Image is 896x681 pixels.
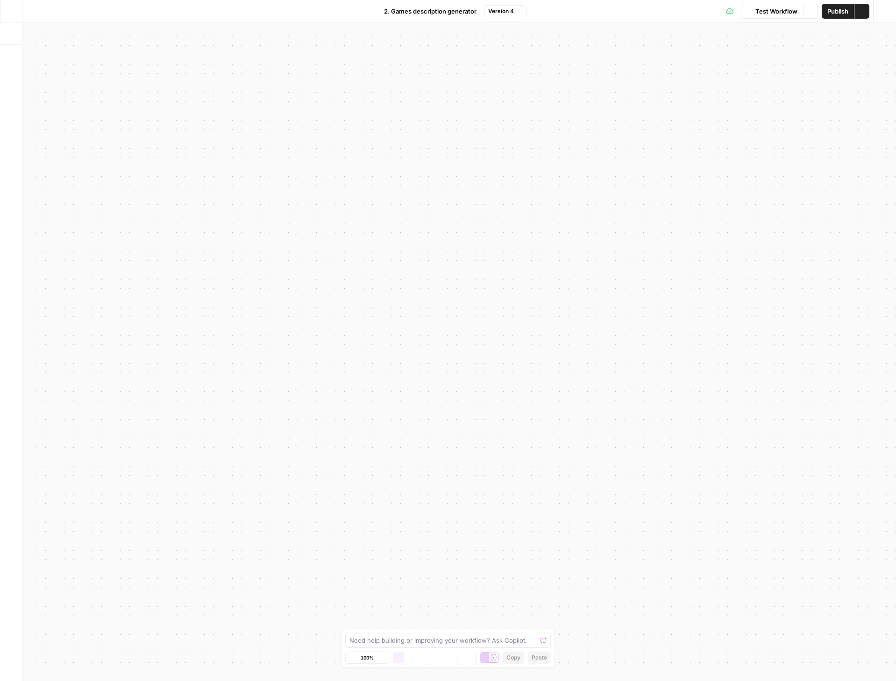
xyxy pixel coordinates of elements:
span: Paste [532,653,547,662]
span: 2. Games description generator [384,7,476,16]
span: Test Workflow [755,7,797,16]
button: 2. Games description generator [370,4,482,19]
button: Publish [822,4,854,19]
span: Version 4 [488,7,514,15]
button: Copy [503,652,524,664]
button: Test Workflow [741,4,803,19]
button: Version 4 [484,5,526,17]
span: Copy [506,653,520,662]
span: 100% [361,654,374,661]
button: Paste [528,652,551,664]
span: Publish [827,7,848,16]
